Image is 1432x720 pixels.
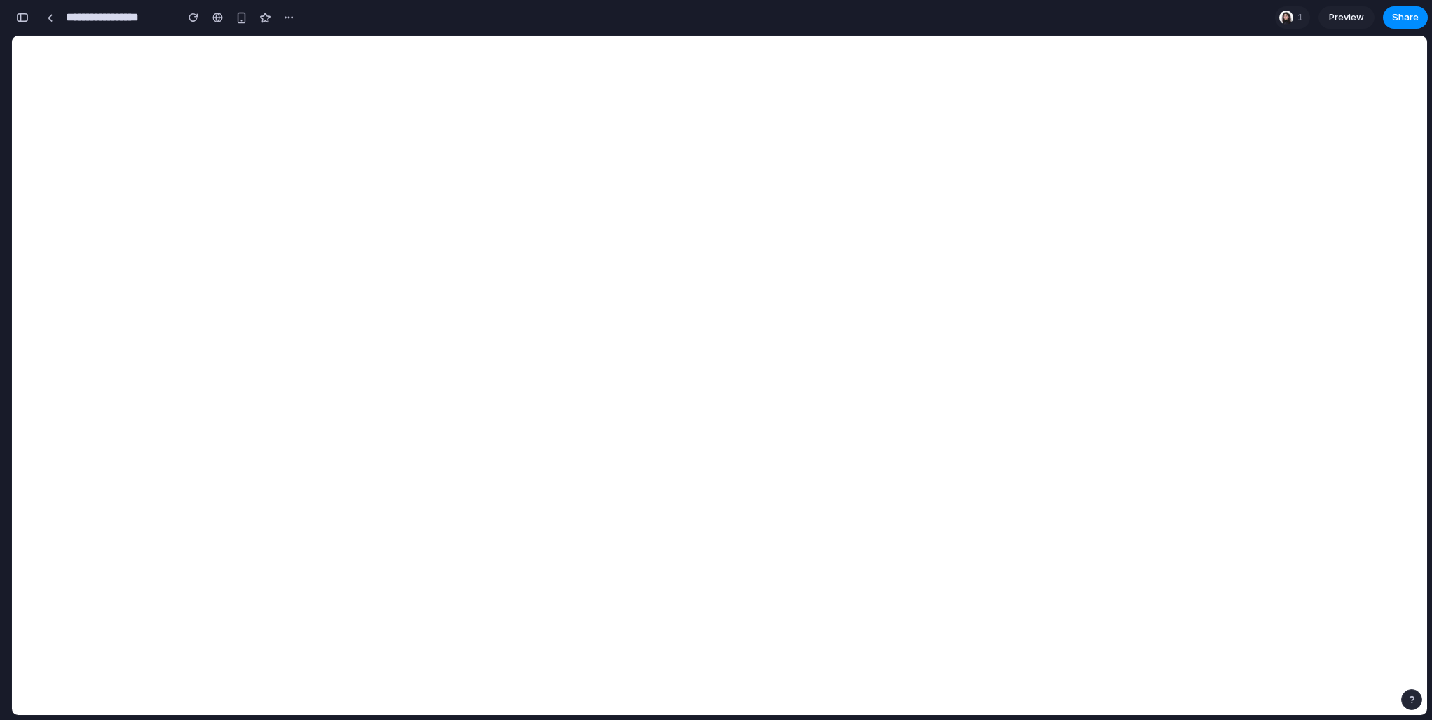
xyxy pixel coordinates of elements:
span: 1 [1297,11,1307,25]
div: 1 [1275,6,1310,29]
span: Preview [1329,11,1364,25]
span: Share [1392,11,1419,25]
a: Preview [1318,6,1375,29]
button: Share [1383,6,1428,29]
